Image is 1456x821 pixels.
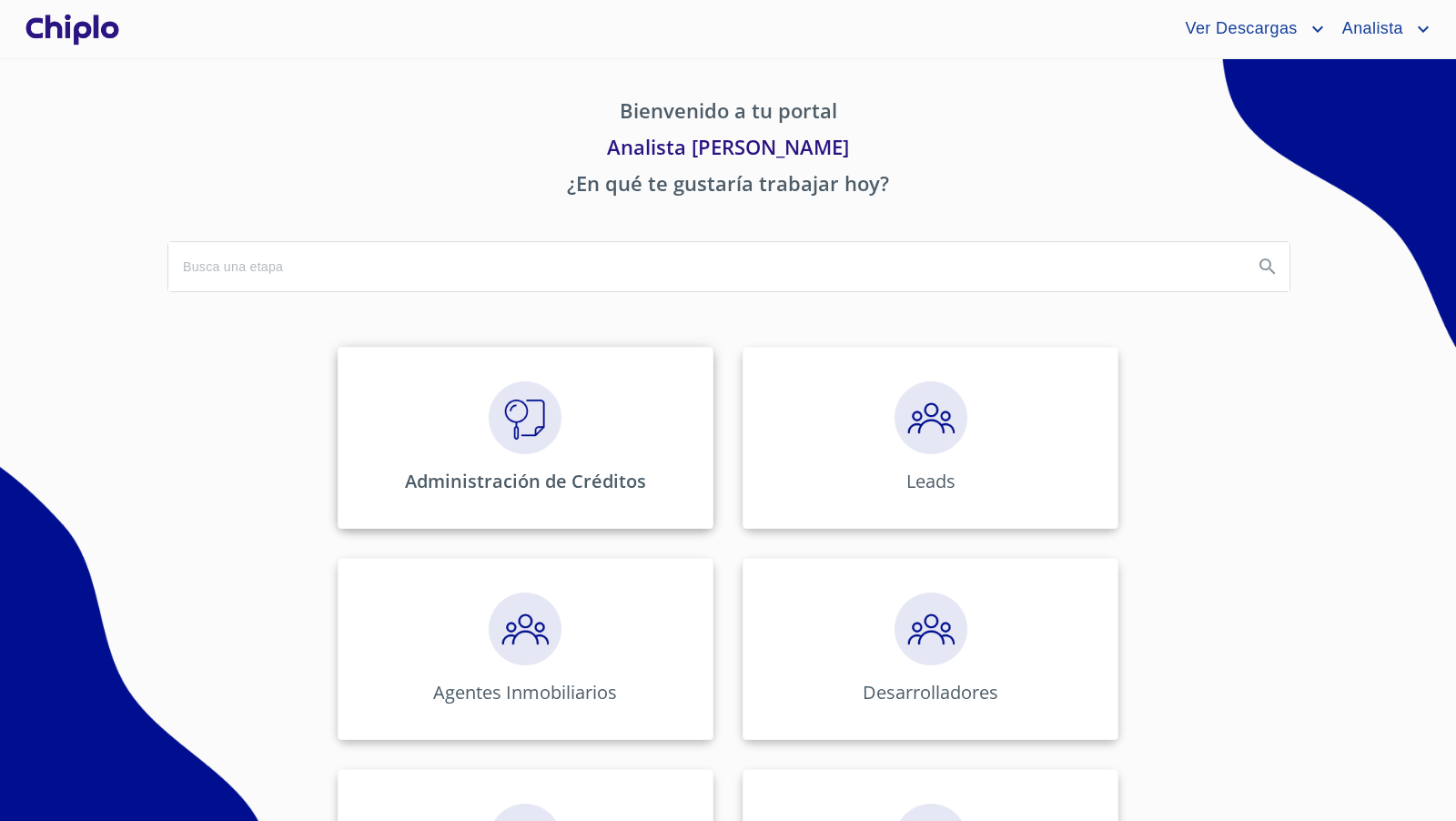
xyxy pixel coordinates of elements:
[1171,15,1328,44] button: account of current user
[167,168,1289,205] p: ¿En qué te gustaría trabajar hoy?
[1246,245,1289,289] button: Search
[168,242,1239,291] input: search
[906,469,955,493] p: Leads
[489,381,561,454] img: megaClickVerifiacion.png
[167,96,1289,132] p: Bienvenido a tu portal
[1171,15,1306,44] span: Ver Descargas
[1329,15,1412,44] span: Analista
[405,469,646,493] p: Administración de Créditos
[489,593,561,665] img: megaClickPrecalificacion.png
[433,680,617,704] p: Agentes Inmobiliarios
[167,132,1289,168] p: Analista [PERSON_NAME]
[895,593,967,665] img: megaClickPrecalificacion.png
[863,680,998,704] p: Desarrolladores
[895,381,967,454] img: megaClickPrecalificacion.png
[1329,15,1434,44] button: account of current user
